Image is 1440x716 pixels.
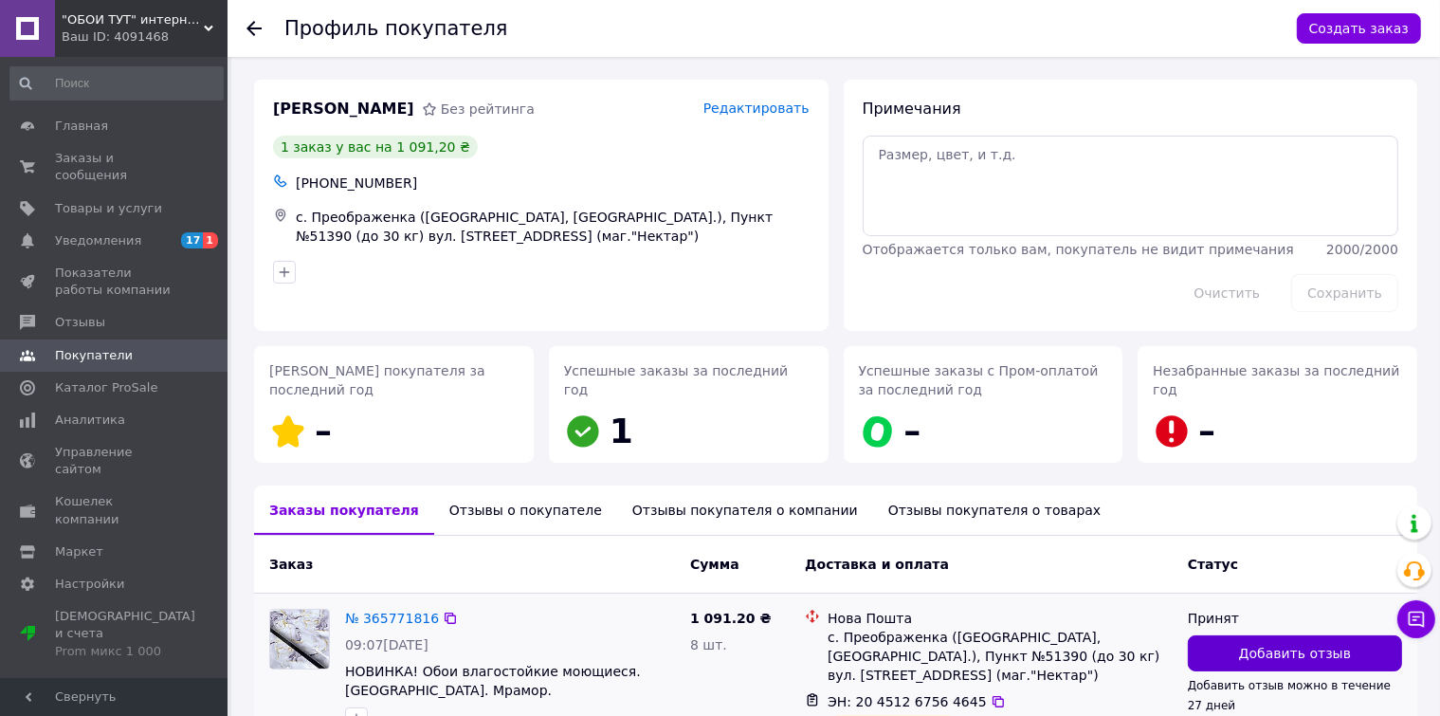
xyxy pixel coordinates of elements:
input: Поиск [9,66,224,101]
span: Незабранные заказы за последний год [1153,363,1399,397]
span: Успешные заказы с Пром-оплатой за последний год [859,363,1099,397]
span: Настройки [55,576,124,593]
span: Покупатели [55,347,133,364]
span: Маркет [55,543,103,560]
span: Сумма [690,557,739,572]
span: 17 [181,232,203,248]
div: с. Преображенка ([GEOGRAPHIC_DATA], [GEOGRAPHIC_DATA].), Пункт №51390 (до 30 кг) вул. [STREET_ADD... [292,204,813,249]
span: Показатели работы компании [55,265,175,299]
span: Редактировать [703,101,810,116]
div: Отзывы покупателя о компании [617,486,873,535]
span: Добавить отзыв можно в течение 27 дней [1188,679,1391,711]
span: Статус [1188,557,1238,572]
span: [PERSON_NAME] покупателя за последний год [269,363,485,397]
span: "ОБОИ ТУТ" интернет-магазин [62,11,204,28]
span: 8 шт. [690,637,727,652]
span: Уведомления [55,232,141,249]
span: Главная [55,118,108,135]
img: Фото товару [270,610,329,669]
div: Принят [1188,609,1402,628]
span: – [904,412,921,450]
span: Примечания [863,100,961,118]
span: 09:07[DATE] [345,637,428,652]
span: ЭН: 20 4512 6756 4645 [828,694,987,709]
span: – [315,412,332,450]
span: – [1198,412,1215,450]
div: Вернуться назад [246,19,262,38]
h1: Профиль покупателя [284,17,508,40]
div: Отзывы покупателя о товарах [873,486,1117,535]
a: № 365771816 [345,611,439,626]
span: Товары и услуги [55,200,162,217]
span: Успешные заказы за последний год [564,363,789,397]
a: Фото товару [269,609,330,670]
span: Каталог ProSale [55,379,157,396]
button: Чат с покупателем [1397,600,1435,638]
span: Без рейтинга [441,101,535,117]
div: Ваш ID: 4091468 [62,28,228,46]
span: 1 [203,232,218,248]
span: Отзывы [55,314,105,331]
span: 2000 / 2000 [1326,242,1398,257]
span: Кошелек компании [55,493,175,527]
button: Создать заказ [1297,13,1421,44]
span: Заказ [269,557,313,572]
a: НОВИНКА! Обои влагостойкие моющиеся. [GEOGRAPHIC_DATA]. Мрамор. [345,664,641,698]
div: с. Преображенка ([GEOGRAPHIC_DATA], [GEOGRAPHIC_DATA].), Пункт №51390 (до 30 кг) вул. [STREET_ADD... [828,628,1173,685]
span: Управление сайтом [55,444,175,478]
div: Отзывы о покупателе [434,486,617,535]
span: Добавить отзыв [1239,644,1351,663]
span: Заказы и сообщения [55,150,175,184]
span: [DEMOGRAPHIC_DATA] и счета [55,608,195,660]
div: 1 заказ у вас на 1 091,20 ₴ [273,136,478,158]
span: 1 091.20 ₴ [690,611,772,626]
div: Нова Пошта [828,609,1173,628]
span: 1 [610,412,633,450]
span: Аналитика [55,412,125,429]
span: Отображается только вам, покупатель не видит примечания [863,242,1294,257]
button: Добавить отзыв [1188,635,1402,671]
span: Доставка и оплата [805,557,949,572]
div: [PHONE_NUMBER] [292,170,813,196]
div: Prom микс 1 000 [55,643,195,660]
span: [PERSON_NAME] [273,99,414,120]
div: Заказы покупателя [254,486,434,535]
